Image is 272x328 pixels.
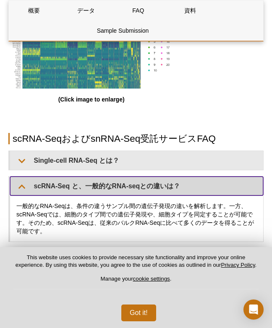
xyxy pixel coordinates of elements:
[165,0,216,21] a: 資料
[8,133,264,144] h2: scRNA-SeqおよびsnRNA-Seq受託サービスFAQ
[10,177,263,195] summary: scRNA-Seq と、一般的なRNA-seqとの違いは？
[221,262,255,268] a: Privacy Policy
[10,195,263,242] div: 一般的なRNA-Seqは、条件の違うサンプル間の遺伝子発現の違いを解析します。一方、scRNA-Seqでは、細胞のタイプ間での遺伝子発現や、細胞タイプを同定することが可能です。そのため、scRN...
[61,0,112,21] a: データ
[9,21,237,41] a: Sample Submission
[10,151,263,170] summary: Single-cell RNA-Seq とは？
[58,96,125,103] strong: (Click image to enlarge)
[9,0,60,21] a: 概要
[13,254,259,289] p: This website uses cookies to provide necessary site functionality and improve your online experie...
[113,0,164,21] a: FAQ
[133,276,170,282] button: cookie settings
[121,305,156,321] button: Got it!
[243,299,264,320] div: Open Intercom Messenger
